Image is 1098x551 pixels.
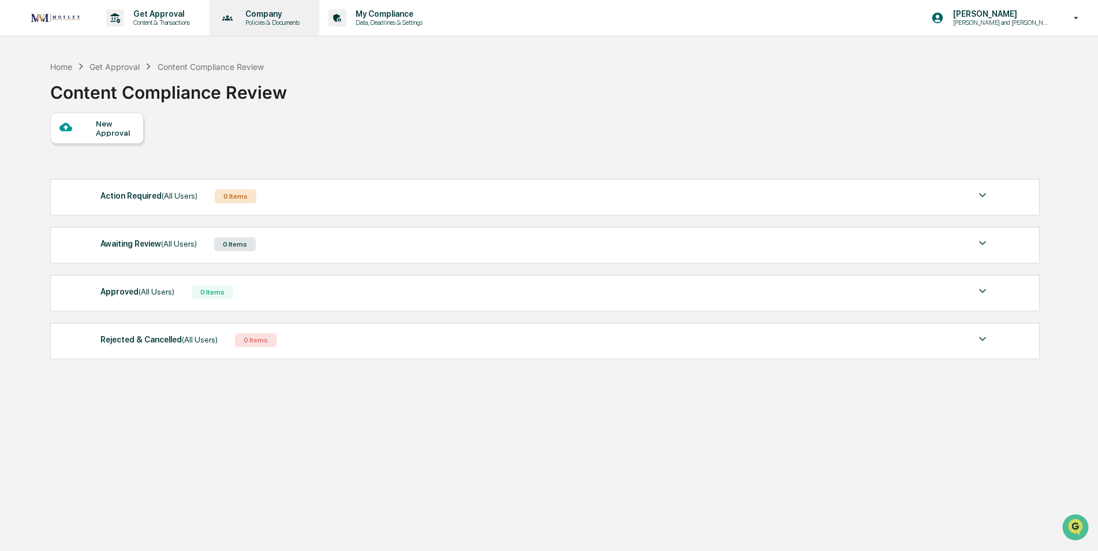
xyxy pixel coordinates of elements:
p: How can we help? [12,24,210,43]
div: 0 Items [235,333,277,347]
p: [PERSON_NAME] and [PERSON_NAME] Onboarding [944,18,1057,27]
img: caret [976,188,989,202]
img: caret [976,236,989,250]
a: 🔎Data Lookup [7,163,77,184]
div: 0 Items [215,189,256,203]
img: caret [976,332,989,346]
div: 🗄️ [84,147,93,156]
div: 0 Items [192,285,233,299]
div: Awaiting Review [100,236,197,251]
span: (All Users) [182,335,218,344]
img: caret [976,284,989,298]
div: 0 Items [214,237,256,251]
div: Get Approval [89,62,140,72]
button: Start new chat [196,92,210,106]
p: Get Approval [124,9,196,18]
div: Content Compliance Review [158,62,264,72]
div: 🖐️ [12,147,21,156]
div: Home [50,62,72,72]
p: Data, Deadlines & Settings [346,18,428,27]
p: [PERSON_NAME] [944,9,1057,18]
div: Content Compliance Review [50,73,287,103]
a: Powered byPylon [81,195,140,204]
span: (All Users) [139,287,174,296]
a: 🖐️Preclearance [7,141,79,162]
p: My Compliance [346,9,428,18]
p: Company [236,9,305,18]
span: Pylon [115,196,140,204]
div: 🔎 [12,169,21,178]
div: Approved [100,284,174,299]
a: 🗄️Attestations [79,141,148,162]
div: Action Required [100,188,197,203]
div: Start new chat [39,88,189,100]
span: Attestations [95,146,143,157]
div: We're available if you need us! [39,100,146,109]
iframe: Open customer support [1061,513,1092,544]
p: Policies & Documents [236,18,305,27]
div: Rejected & Cancelled [100,332,218,347]
span: Preclearance [23,146,74,157]
p: Content & Transactions [124,18,196,27]
img: 1746055101610-c473b297-6a78-478c-a979-82029cc54cd1 [12,88,32,109]
img: logo [28,10,83,25]
span: (All Users) [162,191,197,200]
span: (All Users) [161,239,197,248]
div: New Approval [96,119,135,137]
span: Data Lookup [23,167,73,179]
